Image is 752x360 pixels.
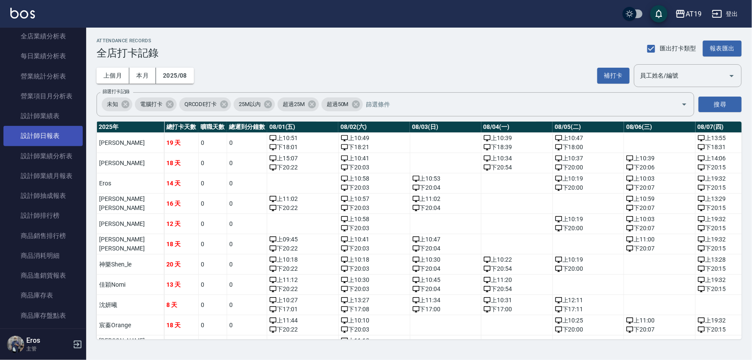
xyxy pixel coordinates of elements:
div: 25M以內 [234,97,275,111]
div: 上 12:11 [555,296,622,305]
td: 0 [198,254,227,275]
div: 下 20:00 [555,183,622,192]
td: 0 [198,295,227,315]
div: 下 20:54 [484,285,550,294]
td: 13 天 [164,275,199,295]
div: 上 10:39 [626,154,693,163]
div: 下 20:07 [626,183,693,192]
td: Eros [97,173,164,194]
td: 沈妍曦 [97,295,164,315]
div: 下 20:07 [626,203,693,213]
th: 08/05(二) [552,122,624,133]
div: 上 15:07 [269,154,336,163]
a: 商品庫存盤點表 [3,306,83,326]
div: 上 10:03 [626,174,693,183]
span: 超過25M [278,100,310,109]
div: 下 18:21 [341,143,408,152]
td: 0 [198,173,227,194]
th: 總遲到分鐘數 [227,122,267,133]
a: 商品消耗明細 [3,246,83,266]
div: 下 20:04 [412,285,479,294]
a: 會員卡銷售報表 [3,326,83,345]
td: 0 [198,194,227,214]
div: 下 18:00 [555,143,622,152]
div: 上 11:34 [412,296,479,305]
div: 上 10:59 [626,194,693,203]
td: 0 [198,153,227,173]
img: Person [7,336,24,353]
div: 上 11:12 [269,275,336,285]
div: 下 20:03 [341,163,408,172]
label: 篩選打卡記錄 [103,88,130,95]
td: 20 天 [164,254,199,275]
div: 下 20:04 [412,264,479,273]
div: 上 10:03 [626,215,693,224]
td: 0 [227,214,267,234]
div: 下 20:07 [626,224,693,233]
th: 總打卡天數 [164,122,199,133]
div: 下 20:03 [341,325,408,334]
td: 0 [198,335,227,356]
div: 上 10:58 [341,174,408,183]
div: 下 20:22 [269,285,336,294]
div: 上 10:19 [555,174,622,183]
th: 08/03(日) [410,122,481,133]
td: 0 [198,234,227,254]
td: 6 天 [164,335,199,356]
div: 上 10:25 [555,316,622,325]
div: 上 10:45 [412,275,479,285]
td: [PERSON_NAME] [97,214,164,234]
div: 上 10:27 [269,296,336,305]
div: 上 10:39 [484,134,550,143]
button: 搜尋 [699,97,742,113]
td: 0 [227,194,267,214]
div: 下 20:03 [341,224,408,233]
td: 0 [227,254,267,275]
span: 超過50M [321,100,354,109]
div: 上 10:34 [484,154,550,163]
div: 下 20:22 [269,264,336,273]
td: 神樂Shen_le [97,254,164,275]
a: 每日業績分析表 [3,46,83,66]
td: 14 天 [164,173,199,194]
td: 0 [227,335,267,356]
div: 下 17:00 [484,305,550,314]
div: 上 11:02 [269,194,336,203]
button: Open [725,69,739,83]
div: 上 10:53 [412,174,479,183]
div: 下 17:08 [341,305,408,314]
div: 上 10:30 [412,255,479,264]
div: 下 18:01 [269,143,336,152]
button: 2025/08 [156,68,194,84]
div: 下 17:01 [269,305,336,314]
span: 未知 [102,100,123,109]
td: 8 天 [164,295,199,315]
a: 商品銷售排行榜 [3,226,83,246]
span: QRCODE打卡 [179,100,222,109]
td: 0 [227,295,267,315]
div: 下 20:54 [484,163,550,172]
a: 設計師日報表 [3,126,83,146]
a: 商品進銷貨報表 [3,266,83,285]
td: 0 [198,133,227,153]
button: AT19 [672,5,705,23]
a: 設計師排行榜 [3,206,83,225]
div: 下 20:07 [626,244,693,253]
span: 25M以內 [234,100,266,109]
a: 設計師抽成報表 [3,186,83,206]
td: 0 [198,214,227,234]
div: 上 10:18 [341,255,408,264]
th: 2025 年 [97,122,164,133]
div: 上 11:12 [341,336,408,345]
input: 篩選條件 [364,97,666,112]
div: 上 10:18 [269,255,336,264]
button: 補打卡 [597,68,630,84]
div: 上 11:00 [626,235,693,244]
div: 上 10:30 [341,275,408,285]
a: 全店業績分析表 [3,26,83,46]
td: 16 天 [164,194,199,214]
div: 上 11:20 [484,275,550,285]
button: Open [677,97,691,111]
div: 下 17:11 [555,305,622,314]
div: 下 17:00 [412,305,479,314]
